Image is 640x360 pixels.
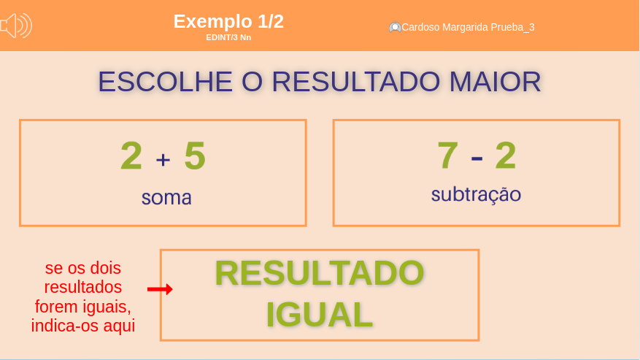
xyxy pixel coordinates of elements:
[174,33,285,42] div: item: 3NnE1
[19,252,147,342] div: se os dois resultados forem iguais, indica-os aqui
[258,10,284,32] span: 1/2
[161,10,284,42] div: item: 3NnE1
[140,253,500,337] div: RESULTADO IGUAL
[389,21,535,34] div: Pessoa a quem este Questionário é aplicado
[389,22,401,33] img: alumnogenerico.svg
[174,10,252,32] span: Exemplo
